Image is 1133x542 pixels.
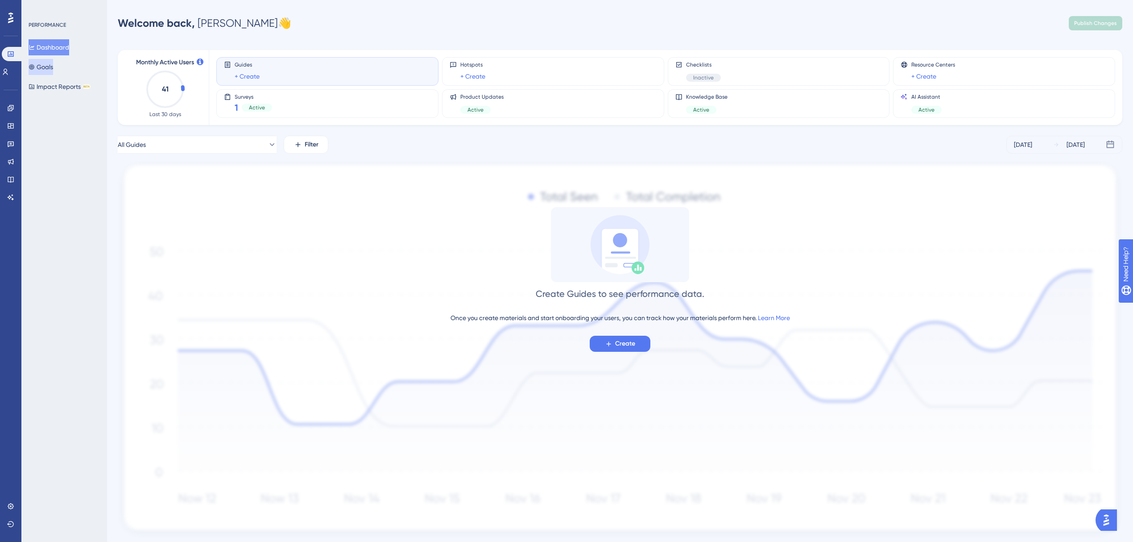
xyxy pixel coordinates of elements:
[590,336,650,352] button: Create
[758,314,790,321] a: Learn More
[305,139,318,150] span: Filter
[460,93,504,100] span: Product Updates
[29,39,69,55] button: Dashboard
[284,136,328,154] button: Filter
[686,93,728,100] span: Knowledge Base
[136,57,194,68] span: Monthly Active Users
[1069,16,1122,30] button: Publish Changes
[693,74,714,81] span: Inactive
[460,61,485,68] span: Hotspots
[911,93,942,100] span: AI Assistant
[118,136,277,154] button: All Guides
[451,313,790,323] div: Once you create materials and start onboarding your users, you can track how your materials perfo...
[235,61,260,68] span: Guides
[1074,20,1117,27] span: Publish Changes
[29,59,53,75] button: Goals
[83,84,91,89] div: BETA
[1096,507,1122,534] iframe: UserGuiding AI Assistant Launcher
[1067,139,1085,150] div: [DATE]
[29,21,66,29] div: PERFORMANCE
[1014,139,1032,150] div: [DATE]
[118,17,195,29] span: Welcome back,
[162,85,169,93] text: 41
[118,16,291,30] div: [PERSON_NAME] 👋
[918,106,935,113] span: Active
[615,338,635,349] span: Create
[686,61,721,68] span: Checklists
[467,106,484,113] span: Active
[235,71,260,82] a: + Create
[118,139,146,150] span: All Guides
[693,106,709,113] span: Active
[118,161,1122,538] img: 1ec67ef948eb2d50f6bf237e9abc4f97.svg
[536,288,704,300] div: Create Guides to see performance data.
[235,101,238,114] span: 1
[911,61,955,68] span: Resource Centers
[460,71,485,82] a: + Create
[21,2,56,13] span: Need Help?
[249,104,265,111] span: Active
[235,93,272,100] span: Surveys
[29,79,91,95] button: Impact ReportsBETA
[911,71,936,82] a: + Create
[149,111,181,118] span: Last 30 days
